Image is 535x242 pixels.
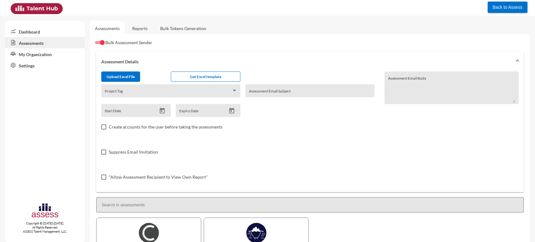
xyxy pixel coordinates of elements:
span: Upload Excel File [107,74,135,79]
span: Bulk Assessment Sender [105,39,152,46]
div: Assessment Details [96,71,524,192]
mat-panel-title: Assessment Details [101,59,511,64]
button: Open calendar [157,108,168,114]
span: Suppress Email Invitation [109,148,158,156]
span: Create accounts for the user before taking the assessments [109,123,223,131]
a: Bulk Tokens Generation [155,21,211,36]
a: Settings [5,60,85,71]
a: Reports [127,21,153,36]
span: Back to Assess [493,5,522,10]
p: Copyright © [DATE]-[DATE]. All Rights Reserved. ASSESS Talent Management, LLC. [5,221,85,234]
input: Search in assessments [96,197,524,213]
a: Assessments [5,37,85,48]
button: Get Excel template [171,71,240,82]
img: assesscompany-logo.png [31,203,59,220]
span: Get Excel template [190,74,221,79]
a: Dashboard [5,26,85,37]
a: Assessments [95,26,120,31]
a: Back to Assess [488,3,527,10]
button: Open calendar [226,108,237,114]
button: Back to Assess [488,2,527,13]
button: Upload Excel File [101,71,140,82]
span: "Allow Assessment Recipient to View Own Report" [109,173,208,181]
a: My Organization [5,48,85,60]
mat-expansion-panel-header: Assessment Details [96,51,524,71]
